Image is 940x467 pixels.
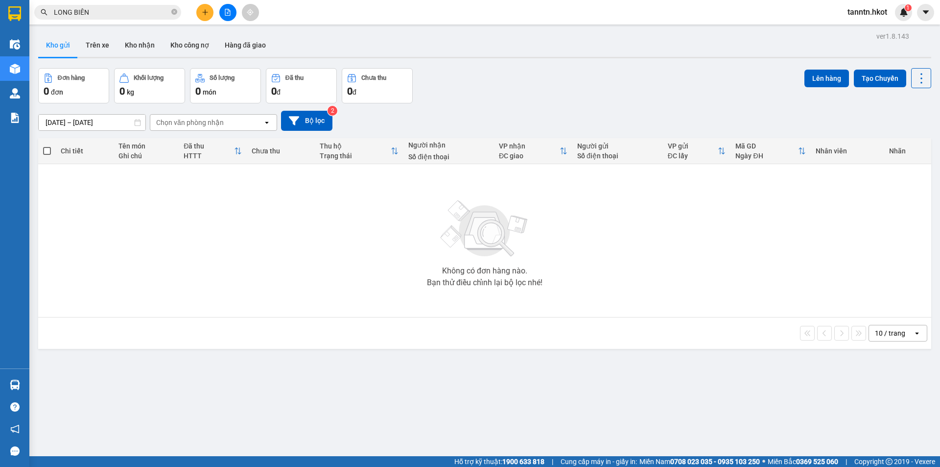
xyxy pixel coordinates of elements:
[639,456,760,467] span: Miền Nam
[561,456,637,467] span: Cung cấp máy in - giấy in:
[427,279,542,287] div: Bạn thử điều chỉnh lại bộ lọc nhé!
[8,6,21,21] img: logo-vxr
[285,74,304,81] div: Đã thu
[252,147,310,155] div: Chưa thu
[408,153,489,161] div: Số điện thoại
[886,458,893,465] span: copyright
[184,142,234,150] div: Đã thu
[735,152,798,160] div: Ngày ĐH
[494,138,572,164] th: Toggle SortBy
[277,88,281,96] span: đ
[171,9,177,15] span: close-circle
[320,152,391,160] div: Trạng thái
[10,402,20,412] span: question-circle
[118,152,174,160] div: Ghi chú
[271,85,277,97] span: 0
[179,138,247,164] th: Toggle SortBy
[730,138,811,164] th: Toggle SortBy
[502,458,544,466] strong: 1900 633 818
[266,68,337,103] button: Đã thu0đ
[668,152,718,160] div: ĐC lấy
[217,33,274,57] button: Hàng đã giao
[210,74,235,81] div: Số lượng
[768,456,838,467] span: Miền Bắc
[54,7,169,18] input: Tìm tên, số ĐT hoặc mã đơn
[347,85,352,97] span: 0
[119,85,125,97] span: 0
[44,85,49,97] span: 0
[668,142,718,150] div: VP gửi
[577,152,658,160] div: Số điện thoại
[342,68,413,103] button: Chưa thu0đ
[219,4,236,21] button: file-add
[846,456,847,467] span: |
[762,460,765,464] span: ⚪️
[10,424,20,434] span: notification
[117,33,163,57] button: Kho nhận
[917,4,934,21] button: caret-down
[171,8,177,17] span: close-circle
[921,8,930,17] span: caret-down
[352,88,356,96] span: đ
[315,138,403,164] th: Toggle SortBy
[816,147,879,155] div: Nhân viên
[38,68,109,103] button: Đơn hàng0đơn
[281,111,332,131] button: Bộ lọc
[10,88,20,98] img: warehouse-icon
[114,68,185,103] button: Khối lượng0kg
[577,142,658,150] div: Người gửi
[875,328,905,338] div: 10 / trang
[899,8,908,17] img: icon-new-feature
[224,9,231,16] span: file-add
[876,31,909,42] div: ver 1.8.143
[39,115,145,130] input: Select a date range.
[10,380,20,390] img: warehouse-icon
[203,88,216,96] span: món
[552,456,553,467] span: |
[796,458,838,466] strong: 0369 525 060
[202,9,209,16] span: plus
[156,118,224,127] div: Chọn văn phòng nhận
[190,68,261,103] button: Số lượng0món
[320,142,391,150] div: Thu hộ
[10,113,20,123] img: solution-icon
[499,152,560,160] div: ĐC giao
[361,74,386,81] div: Chưa thu
[163,33,217,57] button: Kho công nợ
[408,141,489,149] div: Người nhận
[436,195,534,263] img: svg+xml;base64,PHN2ZyBjbGFzcz0ibGlzdC1wbHVnX19zdmciIHhtbG5zPSJodHRwOi8vd3d3LnczLm9yZy8yMDAwL3N2Zy...
[10,64,20,74] img: warehouse-icon
[184,152,234,160] div: HTTT
[134,74,164,81] div: Khối lượng
[51,88,63,96] span: đơn
[735,142,798,150] div: Mã GD
[499,142,560,150] div: VP nhận
[41,9,47,16] span: search
[840,6,895,18] span: tanntn.hkot
[442,267,527,275] div: Không có đơn hàng nào.
[913,329,921,337] svg: open
[195,85,201,97] span: 0
[905,4,912,11] sup: 1
[10,446,20,456] span: message
[663,138,731,164] th: Toggle SortBy
[61,147,108,155] div: Chi tiết
[196,4,213,21] button: plus
[454,456,544,467] span: Hỗ trợ kỹ thuật:
[38,33,78,57] button: Kho gửi
[906,4,910,11] span: 1
[242,4,259,21] button: aim
[263,119,271,126] svg: open
[78,33,117,57] button: Trên xe
[127,88,134,96] span: kg
[854,70,906,87] button: Tạo Chuyến
[10,39,20,49] img: warehouse-icon
[804,70,849,87] button: Lên hàng
[328,106,337,116] sup: 2
[670,458,760,466] strong: 0708 023 035 - 0935 103 250
[247,9,254,16] span: aim
[118,142,174,150] div: Tên món
[889,147,926,155] div: Nhãn
[58,74,85,81] div: Đơn hàng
